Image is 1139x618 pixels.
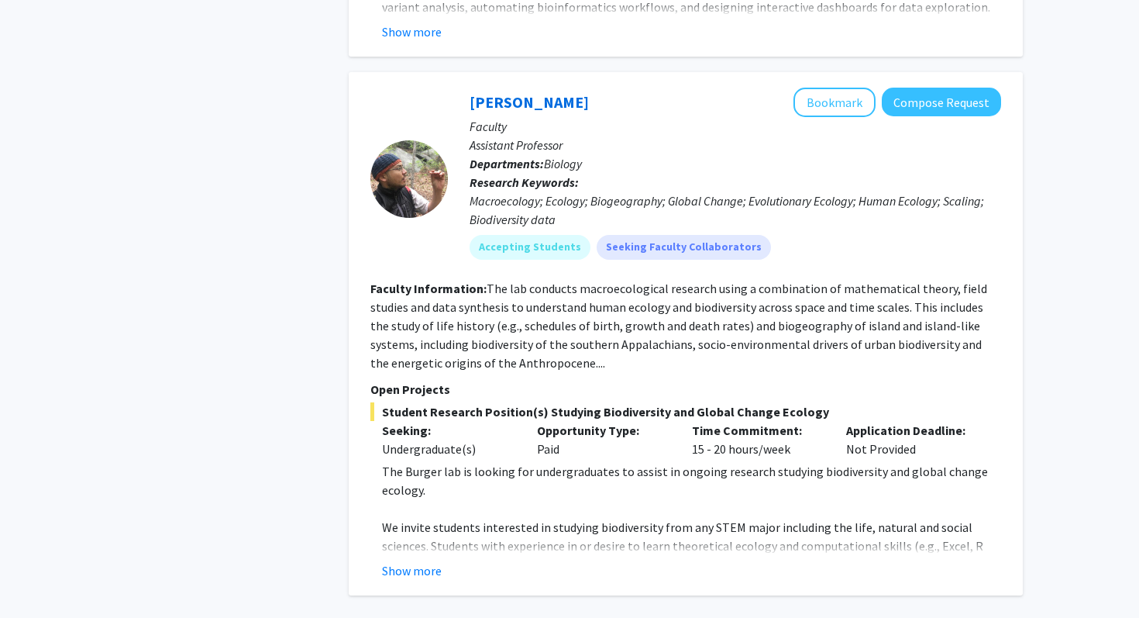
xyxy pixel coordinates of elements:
p: Assistant Professor [470,136,1001,154]
button: Show more [382,22,442,41]
div: Undergraduate(s) [382,440,514,458]
button: Compose Request to Joseph Burger [882,88,1001,116]
button: Show more [382,561,442,580]
p: Time Commitment: [692,421,824,440]
p: The Burger lab is looking for undergraduates to assist in ongoing research studying biodiversity ... [382,462,1001,499]
a: [PERSON_NAME] [470,92,589,112]
span: Student Research Position(s) Studying Biodiversity and Global Change Ecology [370,402,1001,421]
span: Biology [544,156,582,171]
p: Application Deadline: [846,421,978,440]
b: Departments: [470,156,544,171]
p: Faculty [470,117,1001,136]
p: Opportunity Type: [537,421,669,440]
button: Add Joseph Burger to Bookmarks [793,88,876,117]
fg-read-more: The lab conducts macroecological research using a combination of mathematical theory, field studi... [370,281,987,371]
div: 15 - 20 hours/week [680,421,835,458]
div: Not Provided [834,421,989,458]
div: Macroecology; Ecology; Biogeography; Global Change; Evolutionary Ecology; Human Ecology; Scaling;... [470,192,1001,229]
b: Research Keywords: [470,174,579,190]
mat-chip: Seeking Faculty Collaborators [597,235,771,260]
div: Paid [525,421,680,458]
p: Seeking: [382,421,514,440]
p: We invite students interested in studying biodiversity from any STEM major including the life, na... [382,518,1001,592]
p: Open Projects [370,380,1001,399]
b: Faculty Information: [370,281,487,296]
iframe: Chat [12,548,66,606]
mat-chip: Accepting Students [470,235,590,260]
